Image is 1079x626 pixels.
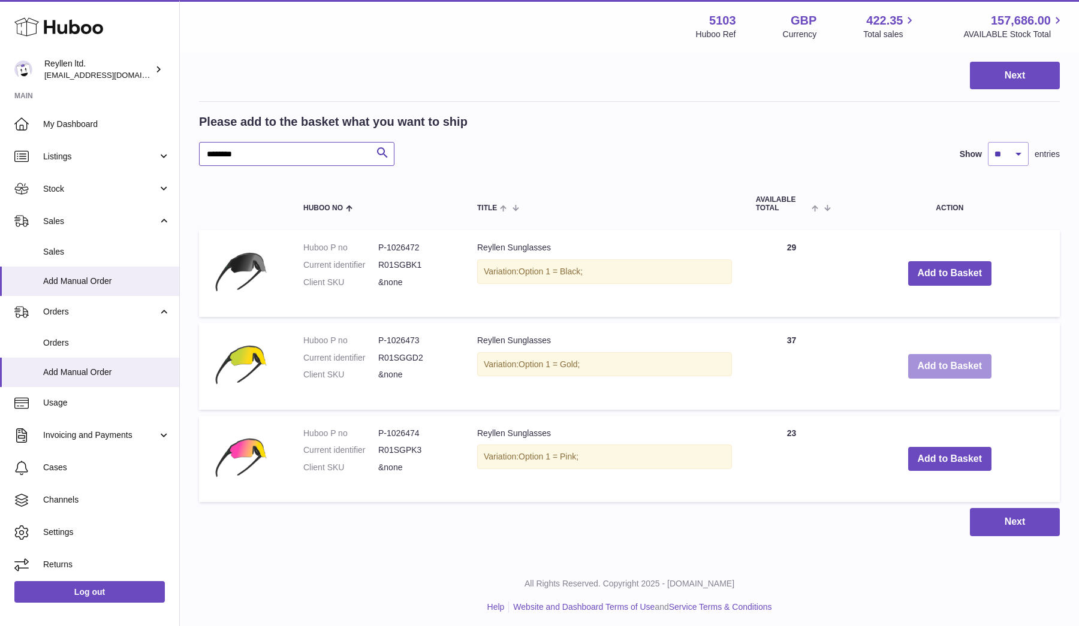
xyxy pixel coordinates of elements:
dd: P-1026472 [378,242,453,253]
dt: Huboo P no [303,428,378,439]
span: Huboo no [303,204,343,212]
span: Add Manual Order [43,276,170,287]
dd: R01SGGD2 [378,352,453,364]
span: My Dashboard [43,119,170,130]
dt: Huboo P no [303,242,378,253]
th: Action [840,184,1060,223]
span: Channels [43,494,170,506]
img: reyllen@reyllen.com [14,61,32,78]
div: Variation: [477,444,732,469]
dt: Client SKU [303,369,378,380]
button: Next [970,508,1060,536]
dd: &none [378,462,453,473]
span: [EMAIL_ADDRESS][DOMAIN_NAME] [44,70,176,80]
td: Reyllen Sunglasses [465,230,744,317]
span: Usage [43,397,170,409]
dd: &none [378,277,453,288]
div: Variation: [477,259,732,284]
dt: Current identifier [303,444,378,456]
span: AVAILABLE Total [756,196,809,211]
div: Currency [783,29,817,40]
a: 422.35 Total sales [863,13,917,40]
span: Listings [43,151,158,162]
a: Service Terms & Conditions [669,602,772,612]
a: Help [487,602,505,612]
img: Reyllen Sunglasses [211,242,271,302]
button: Add to Basket [908,354,992,379]
span: Option 1 = Gold; [519,359,580,369]
img: Reyllen Sunglasses [211,428,271,488]
td: 23 [744,416,840,503]
dt: Current identifier [303,259,378,271]
div: Huboo Ref [696,29,736,40]
dt: Client SKU [303,462,378,473]
p: All Rights Reserved. Copyright 2025 - [DOMAIN_NAME] [189,578,1069,589]
a: Log out [14,581,165,603]
span: entries [1035,149,1060,160]
td: 29 [744,230,840,317]
span: 157,686.00 [991,13,1051,29]
dd: P-1026474 [378,428,453,439]
span: Settings [43,527,170,538]
td: 37 [744,323,840,410]
span: Orders [43,337,170,349]
td: Reyllen Sunglasses [465,416,744,503]
span: Option 1 = Black; [519,267,583,276]
dd: R01SGBK1 [378,259,453,271]
button: Add to Basket [908,261,992,286]
img: Reyllen Sunglasses [211,335,271,395]
span: Invoicing and Payments [43,430,158,441]
h2: Please add to the basket what you want to ship [199,114,468,130]
div: Variation: [477,352,732,377]
span: Orders [43,306,158,317]
dd: R01SGPK3 [378,444,453,456]
span: Sales [43,246,170,258]
span: Stock [43,183,158,195]
span: Sales [43,216,158,227]
a: Website and Dashboard Terms of Use [513,602,655,612]
a: 157,686.00 AVAILABLE Stock Total [963,13,1065,40]
span: Cases [43,462,170,473]
dt: Current identifier [303,352,378,364]
span: 422.35 [866,13,903,29]
td: Reyllen Sunglasses [465,323,744,410]
label: Show [960,149,982,160]
dd: &none [378,369,453,380]
strong: 5103 [709,13,736,29]
span: AVAILABLE Stock Total [963,29,1065,40]
strong: GBP [791,13,816,29]
dd: P-1026473 [378,335,453,346]
li: and [509,601,771,613]
dt: Client SKU [303,277,378,288]
button: Next [970,62,1060,90]
dt: Huboo P no [303,335,378,346]
button: Add to Basket [908,447,992,471]
span: Title [477,204,497,212]
span: Total sales [863,29,917,40]
div: Reyllen ltd. [44,58,152,81]
span: Option 1 = Pink; [519,452,578,461]
span: Returns [43,559,170,570]
span: Add Manual Order [43,367,170,378]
